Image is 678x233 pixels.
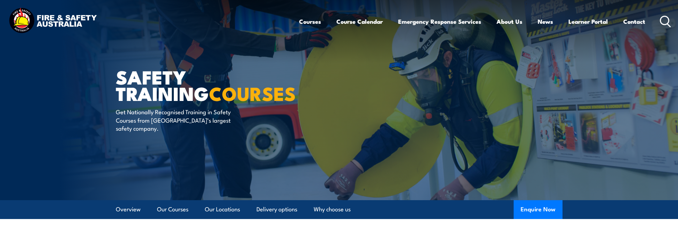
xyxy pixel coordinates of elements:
[299,12,321,31] a: Courses
[538,12,553,31] a: News
[116,68,288,101] h1: Safety Training
[209,78,296,107] strong: COURSES
[497,12,522,31] a: About Us
[116,200,141,219] a: Overview
[157,200,188,219] a: Our Courses
[623,12,645,31] a: Contact
[256,200,297,219] a: Delivery options
[116,108,243,132] p: Get Nationally Recognised Training in Safety Courses from [GEOGRAPHIC_DATA]’s largest safety comp...
[398,12,481,31] a: Emergency Response Services
[314,200,351,219] a: Why choose us
[205,200,240,219] a: Our Locations
[568,12,608,31] a: Learner Portal
[336,12,383,31] a: Course Calendar
[514,200,562,219] button: Enquire Now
